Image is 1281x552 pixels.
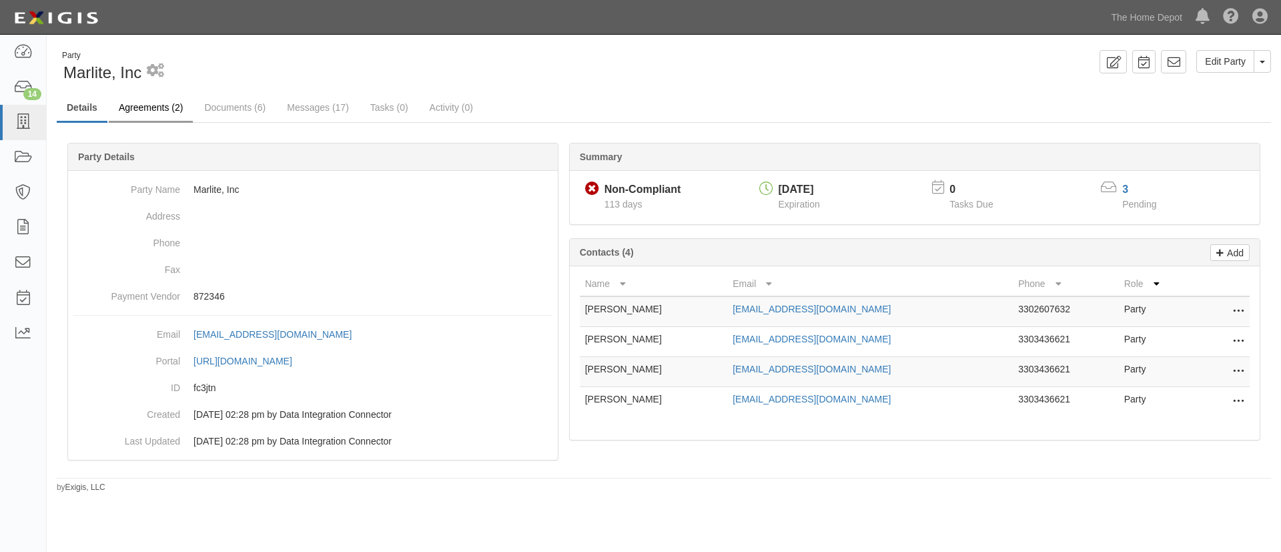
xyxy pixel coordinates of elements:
td: [PERSON_NAME] [580,357,728,387]
dt: ID [73,374,180,394]
i: 1 scheduled workflow [147,64,164,78]
dt: Party Name [73,176,180,196]
span: Tasks Due [949,199,993,210]
i: Non-Compliant [585,182,599,196]
a: Activity (0) [420,94,483,121]
th: Name [580,272,728,296]
td: [PERSON_NAME] [580,327,728,357]
th: Role [1119,272,1196,296]
span: Marlite, Inc [63,63,141,81]
dt: Fax [73,256,180,276]
small: by [57,482,105,493]
div: Party [62,50,141,61]
td: Party [1119,357,1196,387]
a: Details [57,94,107,123]
span: Since 06/19/2025 [604,199,643,210]
span: Pending [1122,199,1156,210]
b: Summary [580,152,622,162]
a: Tasks (0) [360,94,418,121]
dt: Payment Vendor [73,283,180,303]
a: 3 [1122,184,1128,195]
td: [PERSON_NAME] [580,296,728,327]
dd: 12/31/2024 02:28 pm by Data Integration Connector [73,401,552,428]
a: Edit Party [1196,50,1254,73]
p: 872346 [193,290,552,303]
dd: 12/31/2024 02:28 pm by Data Integration Connector [73,428,552,455]
img: logo-5460c22ac91f19d4615b14bd174203de0afe785f0fc80cf4dbbc73dc1793850b.png [10,6,102,30]
div: Marlite, Inc [57,50,654,84]
td: 3303436621 [1013,327,1119,357]
dd: fc3jtn [73,374,552,401]
a: [URL][DOMAIN_NAME] [193,356,307,366]
div: Non-Compliant [604,182,681,198]
td: [PERSON_NAME] [580,387,728,417]
p: Add [1224,245,1244,260]
dt: Portal [73,348,180,368]
a: [EMAIL_ADDRESS][DOMAIN_NAME] [193,329,366,340]
td: Party [1119,296,1196,327]
dt: Last Updated [73,428,180,448]
a: [EMAIL_ADDRESS][DOMAIN_NAME] [733,364,891,374]
div: 14 [23,88,41,100]
b: Party Details [78,152,135,162]
i: Help Center - Complianz [1223,9,1239,25]
th: Email [727,272,1013,296]
dt: Address [73,203,180,223]
td: 3302607632 [1013,296,1119,327]
a: Exigis, LLC [65,483,105,492]
a: Messages (17) [277,94,359,121]
dd: Marlite, Inc [73,176,552,203]
a: [EMAIL_ADDRESS][DOMAIN_NAME] [733,334,891,344]
div: [EMAIL_ADDRESS][DOMAIN_NAME] [193,328,352,341]
a: Documents (6) [194,94,276,121]
td: 3303436621 [1013,357,1119,387]
b: Contacts (4) [580,247,634,258]
a: [EMAIL_ADDRESS][DOMAIN_NAME] [733,394,891,404]
a: Agreements (2) [109,94,193,123]
a: The Home Depot [1104,4,1189,31]
dt: Phone [73,230,180,250]
p: 0 [949,182,1009,198]
td: 3303436621 [1013,387,1119,417]
td: Party [1119,387,1196,417]
dt: Created [73,401,180,421]
th: Phone [1013,272,1119,296]
a: Add [1210,244,1250,261]
td: Party [1119,327,1196,357]
dt: Email [73,321,180,341]
a: [EMAIL_ADDRESS][DOMAIN_NAME] [733,304,891,314]
div: [DATE] [779,182,820,198]
span: Expiration [779,199,820,210]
